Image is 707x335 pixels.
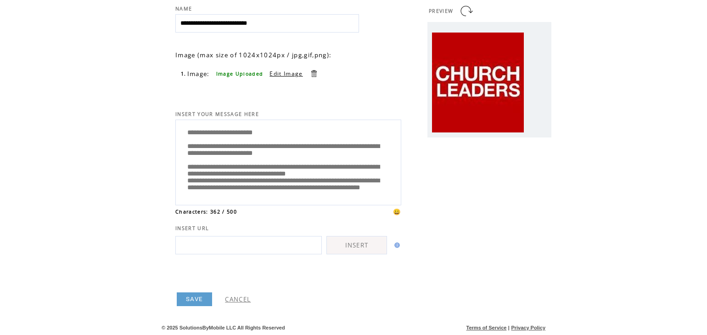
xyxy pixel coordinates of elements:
span: NAME [175,5,192,12]
span: © 2025 SolutionsByMobile LLC All Rights Reserved [162,325,285,330]
span: PREVIEW [429,8,453,14]
span: Image: [187,70,210,78]
a: Delete this item [309,69,318,78]
a: SAVE [177,292,212,306]
span: 😀 [393,208,401,216]
span: INSERT YOUR MESSAGE HERE [175,111,259,117]
a: INSERT [326,236,387,254]
span: INSERT URL [175,225,209,231]
span: | [508,325,510,330]
span: Image Uploaded [216,71,264,77]
span: Image (max size of 1024x1024px / jpg,gif,png): [175,51,331,59]
a: Terms of Service [466,325,507,330]
a: Edit Image [269,70,303,77]
span: Characters: 362 / 500 [175,209,237,215]
span: 1. [181,71,186,77]
img: help.gif [392,242,400,248]
a: Privacy Policy [511,325,545,330]
a: CANCEL [225,295,251,303]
